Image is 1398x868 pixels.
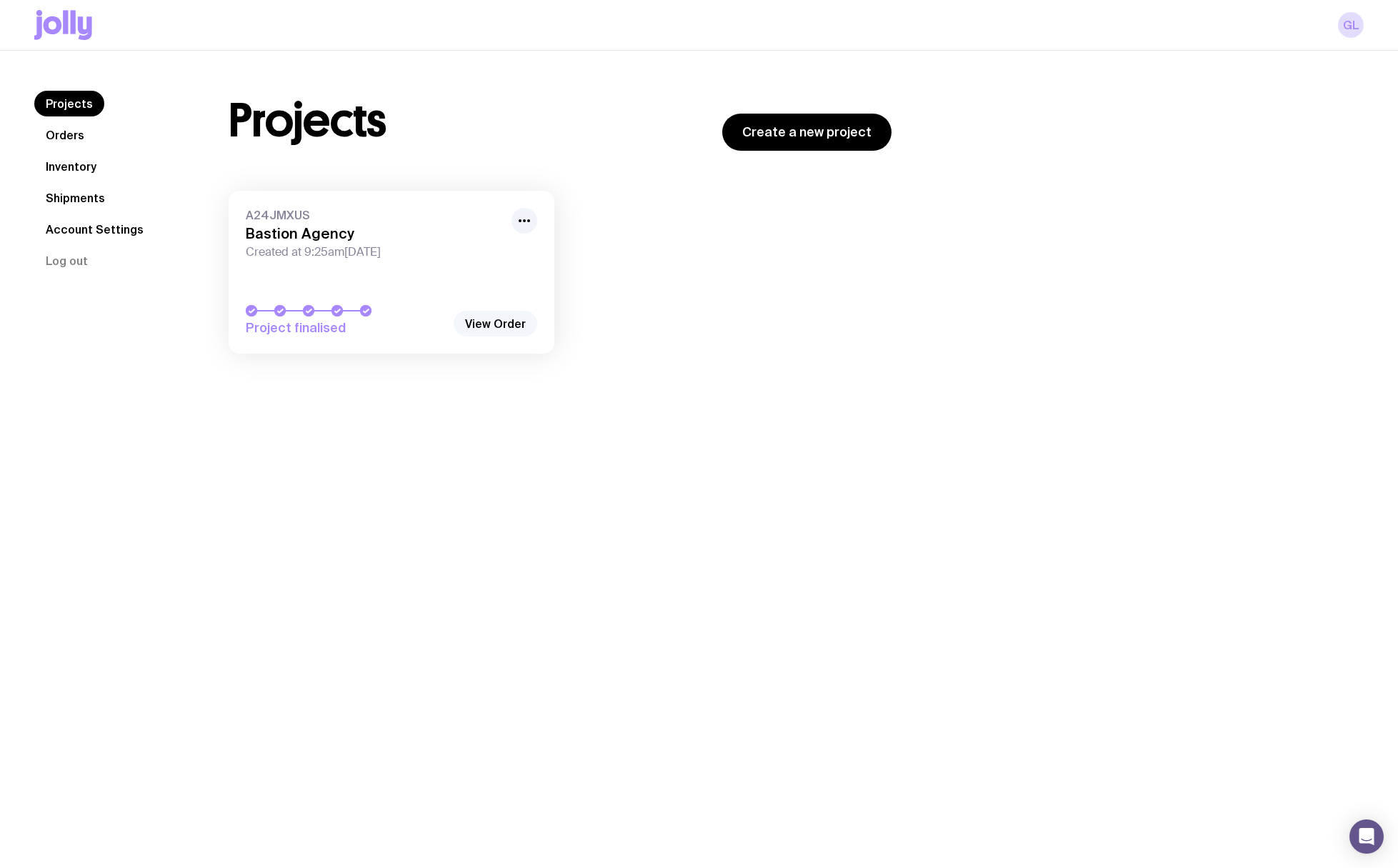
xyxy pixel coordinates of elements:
span: A24JMXUS [246,208,503,222]
a: Account Settings [34,216,155,242]
a: Projects [34,91,104,116]
a: Shipments [34,185,116,211]
span: Created at 9:25am[DATE] [246,245,503,259]
button: Log out [34,248,99,274]
span: Project finalised [246,319,446,336]
div: Open Intercom Messenger [1349,819,1384,854]
h3: Bastion Agency [246,225,503,242]
a: A24JMXUSBastion AgencyCreated at 9:25am[DATE]Project finalised [229,191,554,354]
a: Create a new project [722,114,892,151]
a: GL [1338,12,1364,38]
a: Inventory [34,154,108,179]
a: Orders [34,122,96,148]
a: View Order [454,311,537,336]
h1: Projects [229,98,386,144]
